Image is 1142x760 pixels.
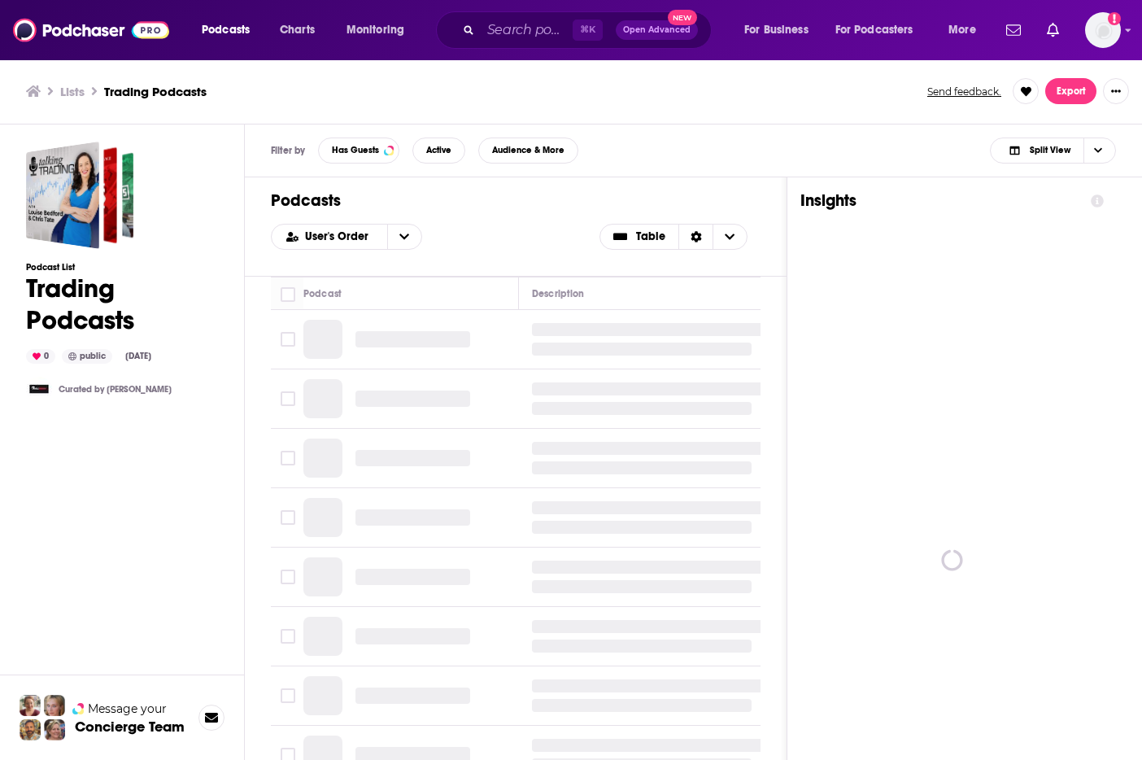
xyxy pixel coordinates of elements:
h1: Insights [800,190,1078,211]
span: ⌘ K [573,20,603,41]
img: Jules Profile [44,695,65,716]
span: New [668,10,697,25]
button: open menu [387,225,421,249]
span: More [948,19,976,41]
svg: Add a profile image [1108,12,1121,25]
button: open menu [190,17,271,43]
div: public [62,349,112,364]
span: Message your [88,701,167,717]
span: Active [426,146,451,155]
span: Logged in as tinajoell1 [1085,12,1121,48]
button: Choose View [599,224,748,250]
button: Show More Button [1103,78,1129,104]
button: Has Guests [318,138,399,164]
button: Export [1045,78,1096,104]
button: Send feedback. [922,85,1006,98]
img: Barbara Profile [44,719,65,740]
button: Show profile menu [1085,12,1121,48]
button: Audience & More [478,138,578,164]
a: Show notifications dropdown [1000,16,1027,44]
a: Show notifications dropdown [1040,16,1066,44]
span: Split View [1030,146,1070,155]
div: 0 [26,349,55,364]
span: Toggle select row [281,391,295,406]
span: Podcasts [202,19,250,41]
img: Sydney Profile [20,695,41,716]
button: open menu [272,231,387,242]
span: Has Guests [332,146,379,155]
a: Curated by [PERSON_NAME] [59,384,172,395]
span: Toggle select row [281,688,295,703]
img: Jon Profile [20,719,41,740]
button: open menu [335,17,425,43]
h3: Filter by [271,145,305,156]
button: open menu [937,17,996,43]
div: Sort Direction [678,225,713,249]
span: Audience & More [492,146,564,155]
input: Search podcasts, credits, & more... [481,17,573,43]
span: Monitoring [347,19,404,41]
h3: Trading Podcasts [104,84,207,99]
button: Choose View [990,138,1116,164]
span: Toggle select row [281,332,295,347]
h1: Podcasts [271,190,761,211]
h3: Concierge Team [75,719,185,735]
span: Toggle select row [281,510,295,525]
h3: Podcast List [26,262,218,273]
span: Toggle select row [281,451,295,465]
div: Podcast [303,284,342,304]
span: Charts [280,19,315,41]
img: SophieTheBull [26,377,52,403]
a: Trading Podcasts [26,142,133,249]
h1: Trading Podcasts [26,273,218,336]
img: User Profile [1085,12,1121,48]
button: Open AdvancedNew [616,20,698,40]
img: Podchaser - Follow, Share and Rate Podcasts [13,15,169,46]
span: Toggle select row [281,570,295,584]
span: For Business [744,19,809,41]
span: User's Order [305,231,374,242]
button: Active [412,138,465,164]
span: For Podcasters [835,19,913,41]
h2: Choose List sort [271,224,422,250]
div: [DATE] [119,350,158,363]
span: Open Advanced [623,26,691,34]
a: Lists [60,84,85,99]
button: open menu [825,17,937,43]
div: Description [532,284,584,304]
span: Table [636,231,665,242]
div: Search podcasts, credits, & more... [451,11,727,49]
a: Charts [269,17,325,43]
span: Toggle select row [281,629,295,644]
button: open menu [733,17,829,43]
